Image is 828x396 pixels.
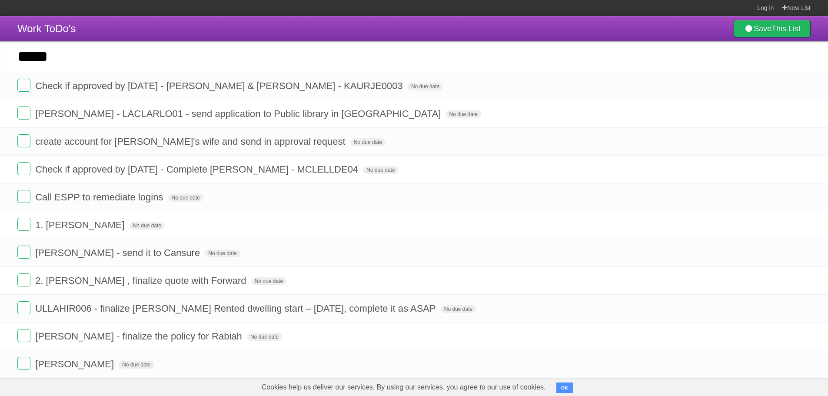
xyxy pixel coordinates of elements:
[35,192,165,203] span: Call ESPP to remediate logins
[363,166,398,174] span: No due date
[35,136,347,147] span: create account for [PERSON_NAME]'s wife and send in approval request
[17,329,30,342] label: Done
[771,24,801,33] b: This List
[35,164,360,175] span: Check if approved by [DATE] - Complete [PERSON_NAME] - MCLELLDE04
[35,80,405,91] span: Check if approved by [DATE] - [PERSON_NAME] & [PERSON_NAME] - KAURJE0003
[35,108,443,119] span: [PERSON_NAME] - LACLARLO01 - send application to Public library in [GEOGRAPHIC_DATA]
[17,79,30,92] label: Done
[35,220,126,230] span: 1. [PERSON_NAME]
[441,305,476,313] span: No due date
[446,110,481,118] span: No due date
[17,273,30,286] label: Done
[17,106,30,120] label: Done
[35,331,244,342] span: [PERSON_NAME] - finalize the policy for Rabiah
[247,333,282,341] span: No due date
[734,20,811,37] a: SaveThis List
[556,383,573,393] button: OK
[17,134,30,147] label: Done
[35,303,438,314] span: ULLAHIR006 - finalize [PERSON_NAME] Rented dwelling start – [DATE], complete it as ASAP
[17,357,30,370] label: Done
[17,301,30,314] label: Done
[251,277,286,285] span: No due date
[35,359,116,369] span: [PERSON_NAME]
[253,379,555,396] span: Cookies help us deliver our services. By using our services, you agree to our use of cookies.
[130,222,165,230] span: No due date
[17,246,30,259] label: Done
[408,83,443,90] span: No due date
[17,218,30,231] label: Done
[119,361,154,369] span: No due date
[35,275,248,286] span: 2. [PERSON_NAME] , finalize quote with Forward
[205,250,240,257] span: No due date
[17,162,30,175] label: Done
[17,23,76,34] span: Work ToDo's
[168,194,203,202] span: No due date
[35,247,202,258] span: [PERSON_NAME] - send it to Cansure
[350,138,386,146] span: No due date
[17,190,30,203] label: Done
